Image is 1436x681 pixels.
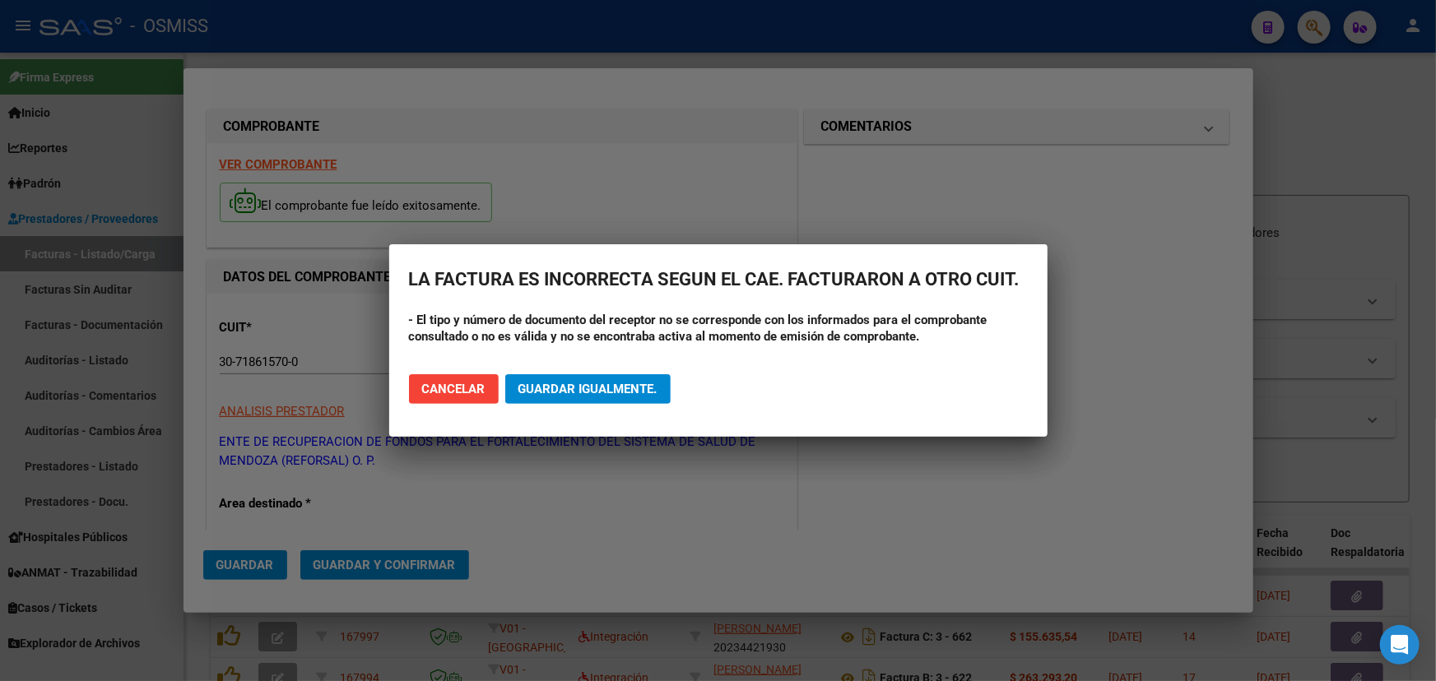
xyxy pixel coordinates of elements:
button: Cancelar [409,374,499,404]
button: Guardar igualmente. [505,374,671,404]
strong: - El tipo y número de documento del receptor no se corresponde con los informados para el comprob... [409,313,988,344]
span: Guardar igualmente. [518,382,658,396]
div: Open Intercom Messenger [1380,625,1420,665]
span: Cancelar [422,382,486,396]
h2: LA FACTURA ES INCORRECTA SEGUN EL CAE. FACTURARON A OTRO CUIT. [409,264,1028,295]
